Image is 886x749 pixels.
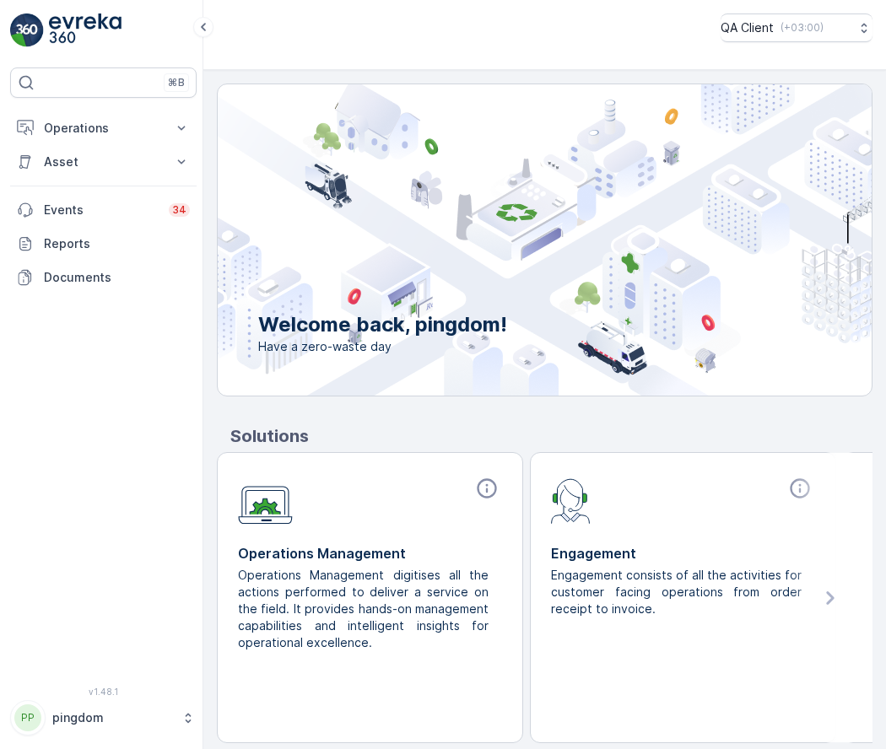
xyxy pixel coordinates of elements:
span: Have a zero-waste day [258,338,507,355]
p: Operations Management [238,543,502,563]
button: PPpingdom [10,700,197,736]
div: PP [14,704,41,731]
span: v 1.48.1 [10,687,197,697]
p: ⌘B [168,76,185,89]
button: Asset [10,145,197,179]
p: Welcome back, pingdom! [258,311,507,338]
img: module-icon [551,477,591,524]
p: Asset [44,154,163,170]
p: Solutions [230,423,872,449]
img: city illustration [142,84,872,396]
p: Operations [44,120,163,137]
p: Reports [44,235,190,252]
p: Operations Management digitises all the actions performed to deliver a service on the field. It p... [238,567,489,651]
a: Reports [10,227,197,261]
a: Events34 [10,193,197,227]
p: 34 [172,203,186,217]
p: Documents [44,269,190,286]
img: module-icon [238,477,293,525]
p: pingdom [52,709,173,726]
p: ( +03:00 ) [781,21,824,35]
p: QA Client [721,19,774,36]
button: Operations [10,111,197,145]
img: logo [10,13,44,47]
p: Engagement consists of all the activities for customer facing operations from order receipt to in... [551,567,802,617]
p: Events [44,202,159,218]
p: Engagement [551,543,815,563]
img: logo_light-DOdMpM7g.png [49,13,122,47]
a: Documents [10,261,197,294]
button: QA Client(+03:00) [721,13,872,42]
